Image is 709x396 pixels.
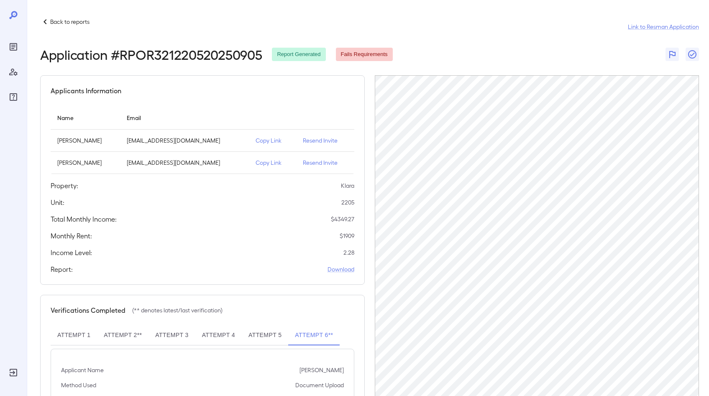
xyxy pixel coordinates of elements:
[336,51,393,59] span: Fails Requirements
[51,214,117,224] h5: Total Monthly Income:
[628,23,699,31] a: Link to Resman Application
[341,198,354,207] p: 2205
[51,86,121,96] h5: Applicants Information
[686,48,699,61] button: Close Report
[295,381,344,389] p: Document Upload
[50,18,90,26] p: Back to reports
[57,158,113,167] p: [PERSON_NAME]
[127,136,242,145] p: [EMAIL_ADDRESS][DOMAIN_NAME]
[331,215,354,223] p: $ 4349.27
[328,265,354,273] a: Download
[51,106,354,174] table: simple table
[61,381,96,389] p: Method Used
[299,366,344,374] p: [PERSON_NAME]
[51,325,97,345] button: Attempt 1
[51,231,92,241] h5: Monthly Rent:
[256,136,289,145] p: Copy Link
[303,158,348,167] p: Resend Invite
[127,158,242,167] p: [EMAIL_ADDRESS][DOMAIN_NAME]
[120,106,248,130] th: Email
[665,48,679,61] button: Flag Report
[132,306,223,314] p: (** denotes latest/last verification)
[303,136,348,145] p: Resend Invite
[195,325,242,345] button: Attempt 4
[288,325,340,345] button: Attempt 6**
[51,305,125,315] h5: Verifications Completed
[7,65,20,79] div: Manage Users
[51,248,92,258] h5: Income Level:
[61,366,104,374] p: Applicant Name
[51,106,120,130] th: Name
[51,181,78,191] h5: Property:
[148,325,195,345] button: Attempt 3
[7,90,20,104] div: FAQ
[51,197,64,207] h5: Unit:
[7,40,20,54] div: Reports
[7,366,20,379] div: Log Out
[242,325,288,345] button: Attempt 5
[97,325,148,345] button: Attempt 2**
[340,232,354,240] p: $ 1909
[272,51,325,59] span: Report Generated
[51,264,73,274] h5: Report:
[40,47,262,62] h2: Application # RPOR321220520250905
[256,158,289,167] p: Copy Link
[341,181,354,190] p: Klara
[57,136,113,145] p: [PERSON_NAME]
[343,248,354,257] p: 2.28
